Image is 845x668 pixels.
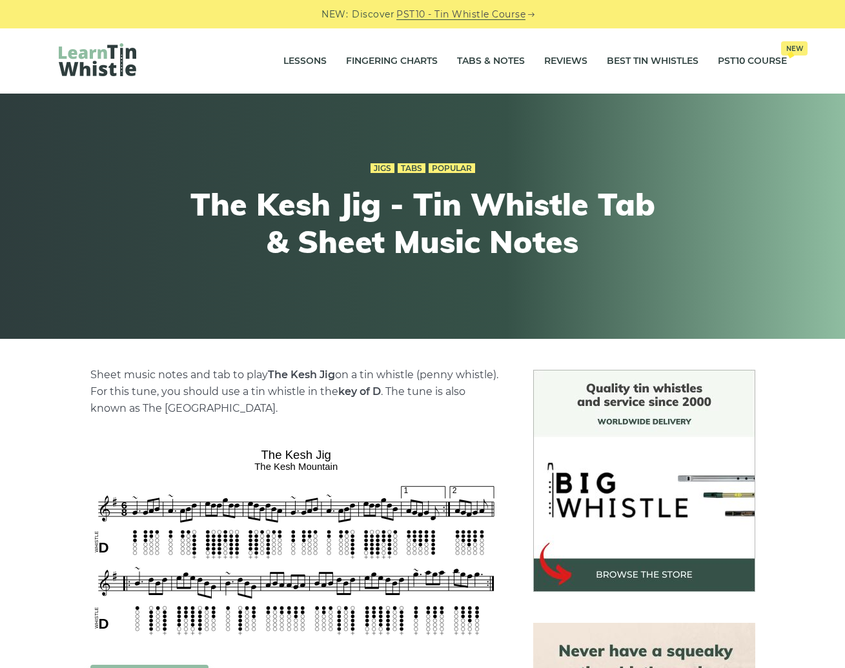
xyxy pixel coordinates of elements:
[90,367,502,417] p: Sheet music notes and tab to play on a tin whistle (penny whistle). For this tune, you should use...
[398,163,425,174] a: Tabs
[90,443,502,638] img: The Kesh Jig Tin Whistle Tabs & Sheet Music
[59,43,136,76] img: LearnTinWhistle.com
[429,163,475,174] a: Popular
[346,45,438,77] a: Fingering Charts
[457,45,525,77] a: Tabs & Notes
[781,41,808,56] span: New
[607,45,698,77] a: Best Tin Whistles
[544,45,587,77] a: Reviews
[268,369,335,381] strong: The Kesh Jig
[718,45,787,77] a: PST10 CourseNew
[185,186,660,260] h1: The Kesh Jig - Tin Whistle Tab & Sheet Music Notes
[283,45,327,77] a: Lessons
[533,370,755,592] img: BigWhistle Tin Whistle Store
[371,163,394,174] a: Jigs
[338,385,381,398] strong: key of D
